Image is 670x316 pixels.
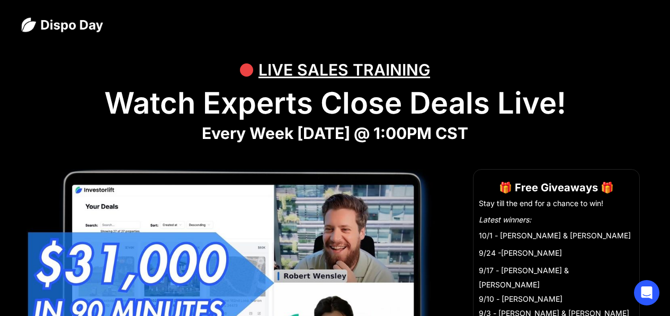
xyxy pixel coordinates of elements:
li: Stay till the end for a chance to win! [479,198,634,209]
strong: Every Week [DATE] @ 1:00PM CST [202,124,468,143]
strong: 🎁 Free Giveaways 🎁 [499,181,614,194]
li: 9/24 -[PERSON_NAME] [479,246,634,260]
li: 10/1 - [PERSON_NAME] & [PERSON_NAME] [479,228,634,243]
div: Open Intercom Messenger [634,280,659,305]
div: LIVE SALES TRAINING [258,54,430,86]
em: Latest winners: [479,215,531,224]
h1: Watch Experts Close Deals Live! [21,86,649,121]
